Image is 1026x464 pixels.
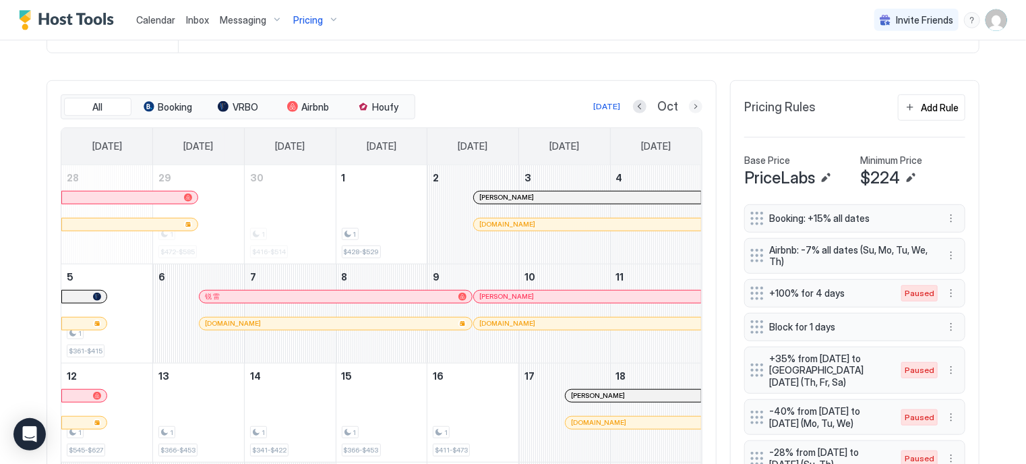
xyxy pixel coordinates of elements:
td: October 14, 2025 [244,363,336,462]
span: Paused [905,364,934,376]
td: October 3, 2025 [519,165,611,264]
a: Monday [171,128,227,165]
span: Block for 1 days [769,321,930,333]
span: 1 [353,428,357,437]
span: 30 [250,172,264,183]
span: 1 [342,172,346,183]
span: Airbnb [302,101,330,113]
a: Friday [536,128,593,165]
td: October 2, 2025 [427,165,519,264]
div: [PERSON_NAME] [571,391,696,400]
div: [PERSON_NAME] [479,292,696,301]
button: More options [943,248,959,264]
span: 29 [158,172,171,183]
span: $411-$473 [435,446,468,455]
td: October 11, 2025 [610,264,702,363]
span: Inbox [186,14,209,26]
span: All [93,101,103,113]
div: menu [943,210,959,227]
span: 锐 雷 [205,292,220,301]
span: [DATE] [641,140,671,152]
a: September 30, 2025 [245,165,336,190]
span: 13 [158,370,169,382]
span: Houfy [373,101,399,113]
span: 2 [433,172,439,183]
span: 15 [342,370,353,382]
span: $361-$415 [69,347,102,355]
span: $428-$529 [344,248,379,256]
span: 4 [616,172,623,183]
span: Paused [905,287,934,299]
span: $224 [860,168,900,188]
span: Booking [158,101,193,113]
div: Open Intercom Messenger [13,418,46,451]
td: October 10, 2025 [519,264,611,363]
button: VRBO [204,98,272,117]
a: Wednesday [353,128,410,165]
span: Messaging [220,14,266,26]
span: Base Price [744,154,790,167]
button: More options [943,362,959,378]
span: 11 [616,271,624,283]
span: 14 [250,370,261,382]
span: Pricing [293,14,323,26]
a: Host Tools Logo [19,10,120,30]
span: 7 [250,271,256,283]
button: More options [943,285,959,301]
td: October 16, 2025 [427,363,519,462]
td: October 5, 2025 [61,264,153,363]
span: 17 [524,370,535,382]
a: October 16, 2025 [427,364,518,388]
span: 1 [262,230,265,239]
a: Inbox [186,13,209,27]
div: [DOMAIN_NAME] [205,319,466,328]
div: tab-group [61,94,415,120]
span: 28 [67,172,79,183]
span: [DOMAIN_NAME] [479,220,535,229]
td: September 30, 2025 [244,165,336,264]
span: 6 [158,271,165,283]
span: [PERSON_NAME] [571,391,626,400]
span: [DOMAIN_NAME] [205,319,261,328]
a: October 2, 2025 [427,165,518,190]
span: [DATE] [549,140,579,152]
span: Oct [657,99,678,115]
a: Saturday [628,128,684,165]
td: October 1, 2025 [336,165,427,264]
td: October 4, 2025 [610,165,702,264]
a: Thursday [445,128,502,165]
div: menu [964,12,980,28]
span: +100% for 4 days [769,287,888,299]
span: [DATE] [184,140,214,152]
button: Add Rule [898,94,965,121]
button: More options [943,319,959,335]
span: $416-$514 [252,248,286,256]
button: Houfy [344,98,412,117]
div: [DOMAIN_NAME] [479,319,696,328]
span: [DOMAIN_NAME] [571,418,627,427]
div: Add Rule [921,100,959,115]
span: Invite Friends [896,14,953,26]
span: 5 [67,271,73,283]
span: $366-$453 [160,446,195,455]
a: October 5, 2025 [61,264,152,289]
td: October 12, 2025 [61,363,153,462]
td: October 15, 2025 [336,363,427,462]
div: menu [943,409,959,426]
div: menu [943,319,959,335]
button: Previous month [633,100,646,113]
button: Booking [134,98,202,117]
span: 16 [433,370,444,382]
a: October 10, 2025 [519,264,610,289]
span: 1 [78,329,82,338]
div: User profile [986,9,1007,31]
span: Paused [905,411,934,424]
span: Calendar [136,14,175,26]
span: $545-$627 [69,446,103,455]
td: October 13, 2025 [153,363,245,462]
div: menu [943,248,959,264]
td: September 29, 2025 [153,165,245,264]
div: [DOMAIN_NAME] [479,220,696,229]
div: menu [943,285,959,301]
